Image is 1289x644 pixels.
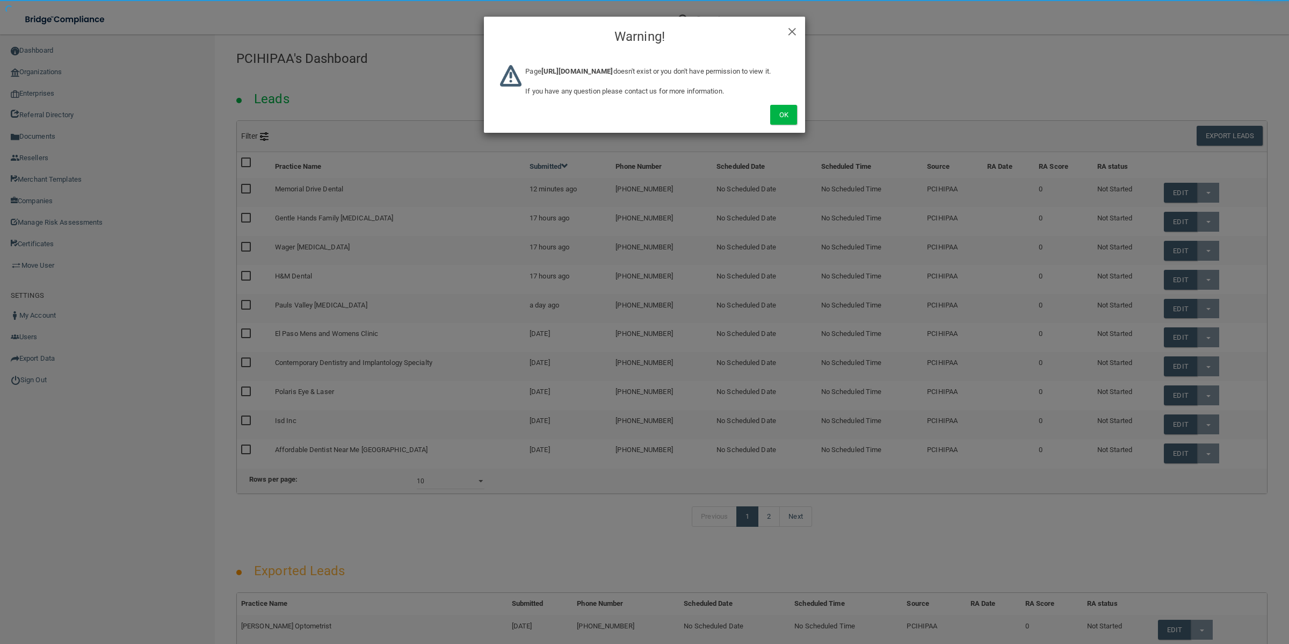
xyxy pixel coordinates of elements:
b: [URL][DOMAIN_NAME] [541,67,613,75]
p: If you have any question please contact us for more information. [525,85,789,98]
span: × [787,19,797,41]
h4: Warning! [492,25,797,48]
img: warning-logo.669c17dd.png [500,65,522,87]
button: Ok [770,105,797,125]
p: Page doesn't exist or you don't have permission to view it. [525,65,789,78]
